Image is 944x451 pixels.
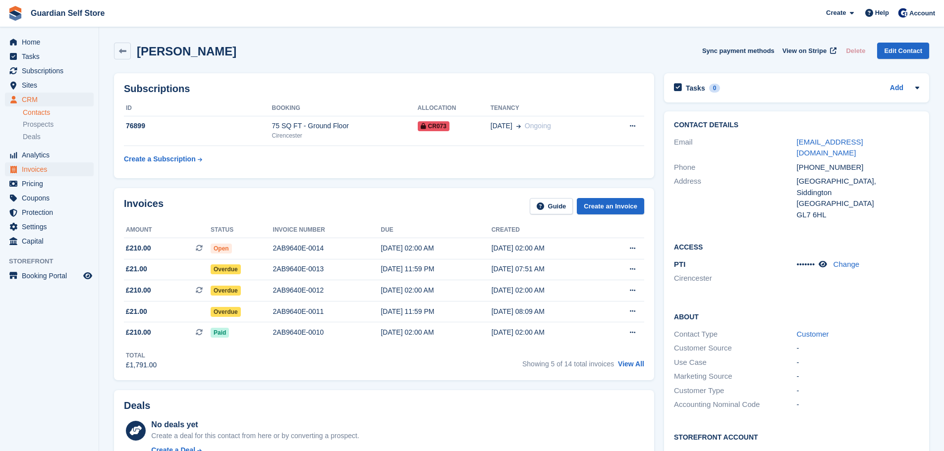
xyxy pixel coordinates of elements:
span: Pricing [22,177,81,191]
div: [DATE] 02:00 AM [381,327,491,338]
a: Add [890,83,903,94]
a: Edit Contact [877,43,929,59]
button: Sync payment methods [702,43,775,59]
li: Cirencester [674,273,796,284]
a: Contacts [23,108,94,117]
a: View All [618,360,644,368]
a: [EMAIL_ADDRESS][DOMAIN_NAME] [797,138,863,157]
div: Use Case [674,357,796,368]
h2: Tasks [686,84,705,93]
th: Created [492,222,602,238]
span: £210.00 [126,327,151,338]
div: 76899 [124,121,272,131]
div: 2AB9640E-0010 [273,327,381,338]
span: View on Stripe [782,46,827,56]
div: [DATE] 02:00 AM [492,243,602,253]
div: [DATE] 02:00 AM [492,285,602,296]
div: Accounting Nominal Code [674,399,796,410]
img: Tom Scott [898,8,908,18]
h2: [PERSON_NAME] [137,45,236,58]
h2: Subscriptions [124,83,644,95]
th: Due [381,222,491,238]
span: Ongoing [525,122,551,130]
span: £21.00 [126,306,147,317]
a: Prospects [23,119,94,130]
div: GL7 6HL [797,209,919,221]
span: Overdue [211,286,241,296]
a: Change [833,260,860,268]
div: 2AB9640E-0011 [273,306,381,317]
th: Allocation [418,100,491,116]
span: CR073 [418,121,449,131]
div: Contact Type [674,329,796,340]
a: menu [5,162,94,176]
div: 0 [709,84,721,93]
div: [PHONE_NUMBER] [797,162,919,173]
a: Create a Subscription [124,150,202,168]
span: Invoices [22,162,81,176]
div: Customer Source [674,343,796,354]
div: Email [674,137,796,159]
span: ••••••• [797,260,815,268]
div: Phone [674,162,796,173]
th: Booking [272,100,418,116]
a: menu [5,205,94,219]
span: Create [826,8,846,18]
div: Cirencester [272,131,418,140]
a: menu [5,64,94,78]
span: £210.00 [126,285,151,296]
div: Marketing Source [674,371,796,382]
span: PTI [674,260,685,268]
h2: Storefront Account [674,432,919,442]
div: [DATE] 02:00 AM [381,285,491,296]
div: Address [674,176,796,220]
th: Invoice number [273,222,381,238]
div: [DATE] 11:59 PM [381,264,491,274]
span: Booking Portal [22,269,81,283]
a: Guardian Self Store [27,5,109,21]
span: Help [875,8,889,18]
div: No deals yet [151,419,359,431]
th: Status [211,222,273,238]
div: Customer Type [674,385,796,397]
a: menu [5,234,94,248]
span: Showing 5 of 14 total invoices [522,360,614,368]
h2: Deals [124,400,150,411]
span: Paid [211,328,229,338]
a: menu [5,78,94,92]
div: Siddington [797,187,919,199]
h2: Access [674,242,919,251]
span: Overdue [211,264,241,274]
h2: Contact Details [674,121,919,129]
span: [DATE] [491,121,512,131]
div: Total [126,351,157,360]
div: 2AB9640E-0012 [273,285,381,296]
span: Account [909,8,935,18]
a: menu [5,269,94,283]
div: £1,791.00 [126,360,157,370]
div: - [797,357,919,368]
div: [DATE] 08:09 AM [492,306,602,317]
div: Create a deal for this contact from here or by converting a prospect. [151,431,359,441]
span: CRM [22,93,81,106]
span: Analytics [22,148,81,162]
span: Coupons [22,191,81,205]
a: menu [5,148,94,162]
span: Deals [23,132,41,142]
div: Create a Subscription [124,154,196,164]
span: Overdue [211,307,241,317]
span: Sites [22,78,81,92]
th: ID [124,100,272,116]
a: menu [5,220,94,234]
span: Subscriptions [22,64,81,78]
a: Deals [23,132,94,142]
div: 75 SQ FT - Ground Floor [272,121,418,131]
a: Guide [530,198,573,214]
div: [DATE] 11:59 PM [381,306,491,317]
div: [GEOGRAPHIC_DATA] [797,198,919,209]
a: Preview store [82,270,94,282]
span: Tasks [22,50,81,63]
a: Customer [797,330,829,338]
span: Home [22,35,81,49]
h2: About [674,311,919,321]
